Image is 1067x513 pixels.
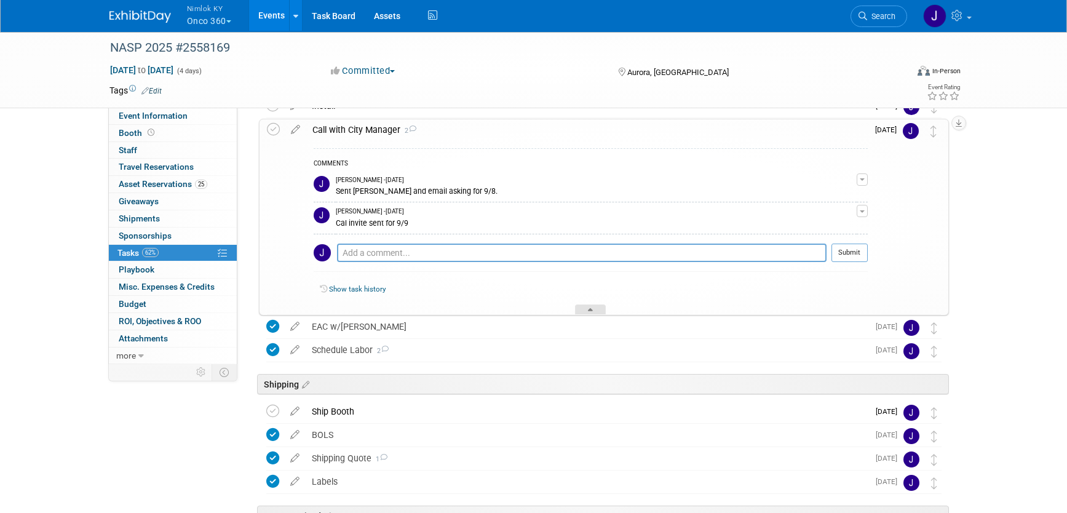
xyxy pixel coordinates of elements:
[931,431,937,442] i: Move task
[119,196,159,206] span: Giveaways
[119,264,154,274] span: Playbook
[109,261,237,278] a: Playbook
[109,108,237,124] a: Event Information
[119,213,160,223] span: Shipments
[306,471,868,492] div: Labels
[119,128,157,138] span: Booth
[191,364,212,380] td: Personalize Event Tab Strip
[284,476,306,487] a: edit
[903,475,919,491] img: Jamie Dunn
[927,84,960,90] div: Event Rating
[109,279,237,295] a: Misc. Expenses & Credits
[109,228,237,244] a: Sponsorships
[284,321,306,332] a: edit
[119,282,215,292] span: Misc. Expenses & Credits
[119,231,172,241] span: Sponsorships
[336,185,857,196] div: Sent [PERSON_NAME] and email asking for 9/8.
[923,4,946,28] img: Jamie Dunn
[306,424,868,445] div: BOLS
[117,248,159,258] span: Tasks
[835,64,961,82] div: Event Format
[876,431,903,439] span: [DATE]
[119,316,201,326] span: ROI, Objectives & ROO
[109,348,237,364] a: more
[876,346,903,354] span: [DATE]
[400,127,416,135] span: 2
[109,159,237,175] a: Travel Reservations
[195,180,207,189] span: 25
[314,207,330,223] img: Jamie Dunn
[931,407,937,419] i: Move task
[903,320,919,336] img: Jamie Dunn
[119,162,194,172] span: Travel Reservations
[109,176,237,193] a: Asset Reservations25
[931,322,937,334] i: Move task
[306,119,868,140] div: Call with City Manager
[930,125,937,137] i: Move task
[867,12,895,21] span: Search
[119,333,168,343] span: Attachments
[284,406,306,417] a: edit
[119,111,188,121] span: Event Information
[314,158,868,171] div: COMMENTS
[876,477,903,486] span: [DATE]
[903,405,919,421] img: Jamie Dunn
[119,299,146,309] span: Budget
[336,217,857,228] div: Cal invite sent for 9/9
[306,340,868,360] div: Schedule Labor
[336,176,404,185] span: [PERSON_NAME] - [DATE]
[109,296,237,312] a: Budget
[931,346,937,357] i: Move task
[851,6,907,27] a: Search
[903,123,919,139] img: Jamie Dunn
[903,451,919,467] img: Jamie Dunn
[306,316,868,337] div: EAC w/[PERSON_NAME]
[109,10,171,23] img: ExhibitDay
[142,248,159,257] span: 62%
[106,37,889,59] div: NASP 2025 #2558169
[373,347,389,355] span: 2
[109,245,237,261] a: Tasks62%
[176,67,202,75] span: (4 days)
[627,68,729,77] span: Aurora, [GEOGRAPHIC_DATA]
[284,453,306,464] a: edit
[903,428,919,444] img: Jamie Dunn
[187,2,231,15] span: Nimlok KY
[918,66,930,76] img: Format-Inperson.png
[116,351,136,360] span: more
[109,330,237,347] a: Attachments
[831,244,868,262] button: Submit
[141,87,162,95] a: Edit
[109,313,237,330] a: ROI, Objectives & ROO
[145,128,157,137] span: Booth not reserved yet
[876,407,903,416] span: [DATE]
[109,65,174,76] span: [DATE] [DATE]
[875,125,903,134] span: [DATE]
[306,448,868,469] div: Shipping Quote
[119,179,207,189] span: Asset Reservations
[109,84,162,97] td: Tags
[932,66,961,76] div: In-Person
[119,145,137,155] span: Staff
[306,401,868,422] div: Ship Booth
[876,322,903,331] span: [DATE]
[327,65,400,78] button: Committed
[285,124,306,135] a: edit
[212,364,237,380] td: Toggle Event Tabs
[931,454,937,466] i: Move task
[931,477,937,489] i: Move task
[257,374,949,394] div: Shipping
[284,344,306,356] a: edit
[109,142,237,159] a: Staff
[109,125,237,141] a: Booth
[876,454,903,463] span: [DATE]
[371,455,387,463] span: 1
[284,429,306,440] a: edit
[314,244,331,261] img: Jamie Dunn
[299,378,309,390] a: Edit sections
[109,210,237,227] a: Shipments
[136,65,148,75] span: to
[903,343,919,359] img: Jamie Dunn
[314,176,330,192] img: Jamie Dunn
[336,207,404,216] span: [PERSON_NAME] - [DATE]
